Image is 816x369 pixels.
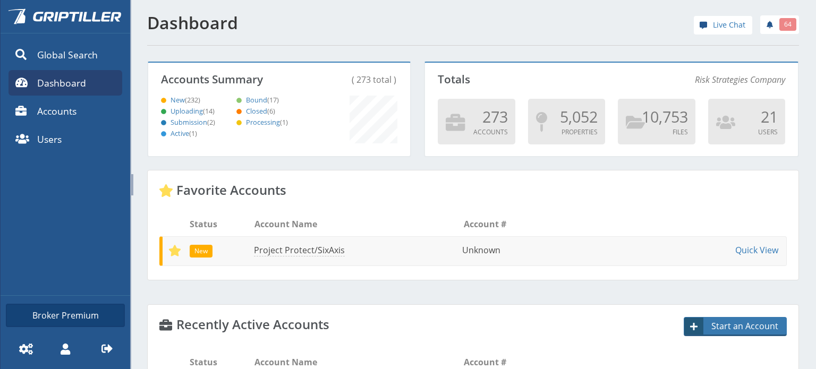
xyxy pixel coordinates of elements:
p: Users [716,127,778,137]
span: Risk Strategies Company [695,73,785,86]
h4: Recently Active Accounts [159,317,329,331]
span: (1) [280,117,288,127]
span: Remove from Favorites [168,244,181,257]
span: Submission [157,118,215,127]
p: Accounts Summary [161,73,294,85]
p: Accounts [445,127,507,137]
a: Active(1) [157,128,197,138]
span: Users [37,132,62,146]
li: Status [190,218,252,230]
span: Dashboard [37,76,86,90]
span: Active [157,129,197,138]
span: 5,052 [560,106,598,127]
p: Files [625,127,687,137]
span: (17) [267,95,279,105]
span: (14) [203,106,215,116]
a: New(232) [157,95,200,105]
span: 21 [761,106,778,127]
span: Accounts [37,104,76,118]
a: Dashboard [8,70,122,96]
p: Totals [438,73,605,85]
button: Start an Account [684,317,787,336]
a: Closed(6) [233,106,275,116]
div: ( 273 total ) [307,73,398,86]
span: New [157,96,200,105]
span: Global Search [37,48,98,62]
span: (1) [189,128,197,138]
h1: Dashboard [147,13,467,32]
span: Closed [233,107,275,116]
p: Properties [535,127,598,137]
a: Live Chat [694,16,752,35]
span: (2) [207,117,215,127]
a: Processing(1) [233,117,288,127]
span: Live Chat [713,19,745,31]
li: Account # [464,356,526,368]
a: 64 [760,15,799,34]
div: help [694,16,752,38]
a: Quick View [735,244,778,256]
li: Account Name [254,356,462,368]
li: Unknown [462,244,524,256]
span: New [194,246,208,256]
li: Account # [464,218,526,230]
a: Project Protect/SixAxis [254,244,345,256]
span: 10,753 [642,106,688,127]
a: Accounts [8,98,122,124]
a: Global Search [8,42,122,67]
a: Users [8,126,122,152]
span: 64 [784,20,792,29]
span: Uploading [157,107,215,116]
span: 273 [482,106,508,127]
div: notifications [752,13,799,35]
a: Broker Premium [6,304,125,327]
li: Status [190,356,252,368]
span: Processing [233,118,288,127]
li: Account Name [254,218,462,230]
span: Start an Account [705,320,786,332]
h4: Favorite Accounts [159,183,286,197]
span: (6) [267,106,275,116]
span: Bound [233,96,279,105]
a: Submission(2) [157,117,215,127]
a: Bound(17) [233,95,279,105]
span: (232) [185,95,200,105]
a: Uploading(14) [157,106,215,116]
